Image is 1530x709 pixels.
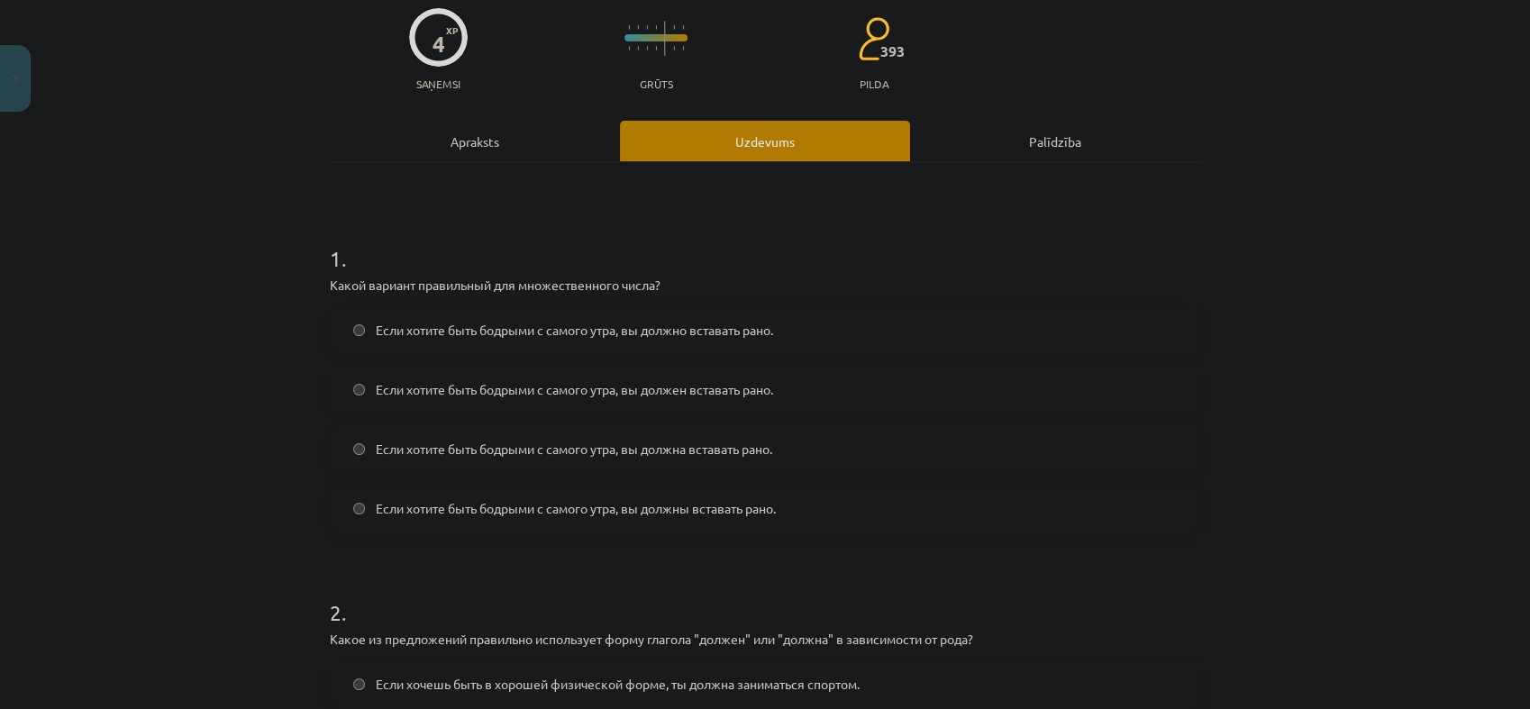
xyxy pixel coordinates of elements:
[330,568,1200,624] h1: 2 .
[673,25,675,30] img: icon-short-line-57e1e144782c952c97e751825c79c345078a6d821885a25fce030b3d8c18986b.svg
[353,324,365,336] input: Если хотите быть бодрыми с самого утра, вы должно вставать рано.
[376,499,776,518] span: Если хотите быть бодрыми с самого утра, вы должны вставать рано.
[910,121,1200,161] div: Palīdzība
[376,380,773,399] span: Если хотите быть бодрыми с самого утра, вы должен вставать рано.
[330,276,1200,295] p: Какой вариант правильный для множественного числа?
[353,384,365,395] input: Если хотите быть бодрыми с самого утра, вы должен вставать рано.
[628,25,630,30] img: icon-short-line-57e1e144782c952c97e751825c79c345078a6d821885a25fce030b3d8c18986b.svg
[330,121,620,161] div: Apraksts
[655,46,657,50] img: icon-short-line-57e1e144782c952c97e751825c79c345078a6d821885a25fce030b3d8c18986b.svg
[353,503,365,514] input: Если хотите быть бодрыми с самого утра, вы должны вставать рано.
[353,678,365,690] input: Если хочешь быть в хорошей физической форме, ты должна заниматься спортом.
[655,25,657,30] img: icon-short-line-57e1e144782c952c97e751825c79c345078a6d821885a25fce030b3d8c18986b.svg
[330,214,1200,270] h1: 1 .
[664,21,666,56] img: icon-long-line-d9ea69661e0d244f92f715978eff75569469978d946b2353a9bb055b3ed8787d.svg
[376,675,860,694] span: Если хочешь быть в хорошей физической форме, ты должна заниматься спортом.
[433,32,445,57] div: 4
[646,46,648,50] img: icon-short-line-57e1e144782c952c97e751825c79c345078a6d821885a25fce030b3d8c18986b.svg
[880,43,905,59] span: 393
[353,443,365,455] input: Если хотите быть бодрыми с самого утра, вы должна вставать рано.
[12,74,19,86] img: icon-close-lesson-0947bae3869378f0d4975bcd49f059093ad1ed9edebbc8119c70593378902aed.svg
[330,630,1200,649] p: Какое из предложений правильно использует форму глагола "должен" или "должна" в зависимости от рода?
[640,77,673,90] p: Grūts
[637,46,639,50] img: icon-short-line-57e1e144782c952c97e751825c79c345078a6d821885a25fce030b3d8c18986b.svg
[620,121,910,161] div: Uzdevums
[646,25,648,30] img: icon-short-line-57e1e144782c952c97e751825c79c345078a6d821885a25fce030b3d8c18986b.svg
[376,440,772,459] span: Если хотите быть бодрыми с самого утра, вы должна вставать рано.
[637,25,639,30] img: icon-short-line-57e1e144782c952c97e751825c79c345078a6d821885a25fce030b3d8c18986b.svg
[628,46,630,50] img: icon-short-line-57e1e144782c952c97e751825c79c345078a6d821885a25fce030b3d8c18986b.svg
[376,321,773,340] span: Если хотите быть бодрыми с самого утра, вы должно вставать рано.
[682,25,684,30] img: icon-short-line-57e1e144782c952c97e751825c79c345078a6d821885a25fce030b3d8c18986b.svg
[673,46,675,50] img: icon-short-line-57e1e144782c952c97e751825c79c345078a6d821885a25fce030b3d8c18986b.svg
[446,25,458,35] span: XP
[682,46,684,50] img: icon-short-line-57e1e144782c952c97e751825c79c345078a6d821885a25fce030b3d8c18986b.svg
[860,77,888,90] p: pilda
[858,16,889,61] img: students-c634bb4e5e11cddfef0936a35e636f08e4e9abd3cc4e673bd6f9a4125e45ecb1.svg
[409,77,468,90] p: Saņemsi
